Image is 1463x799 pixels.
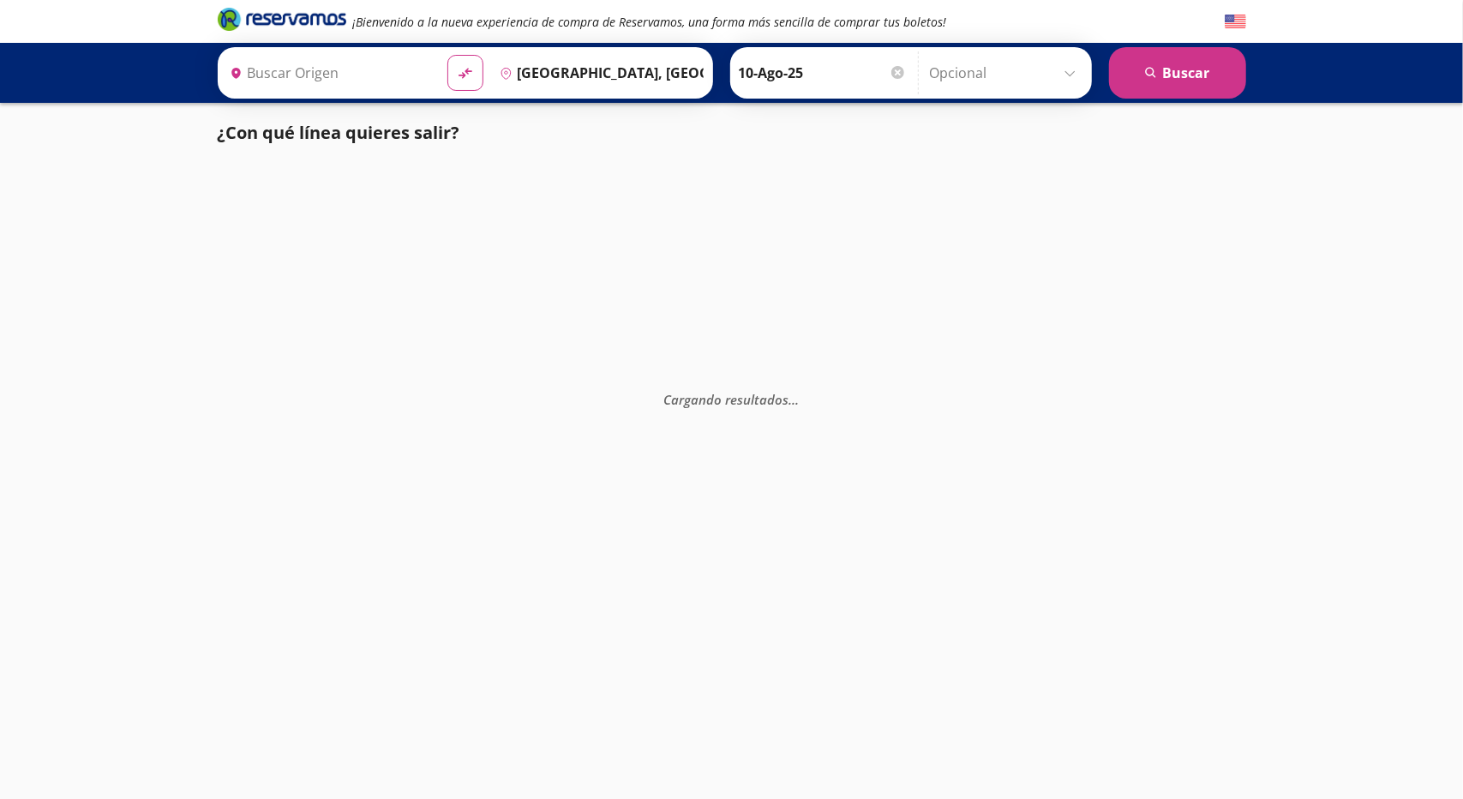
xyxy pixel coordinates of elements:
em: Cargando resultados [664,391,800,408]
input: Buscar Origen [223,51,434,94]
button: Buscar [1109,47,1246,99]
input: Buscar Destino [493,51,704,94]
span: . [789,391,793,408]
span: . [793,391,796,408]
a: Brand Logo [218,6,346,37]
input: Elegir Fecha [739,51,907,94]
button: English [1225,11,1246,33]
em: ¡Bienvenido a la nueva experiencia de compra de Reservamos, una forma más sencilla de comprar tus... [353,14,947,30]
p: ¿Con qué línea quieres salir? [218,120,460,146]
span: . [796,391,800,408]
i: Brand Logo [218,6,346,32]
input: Opcional [930,51,1083,94]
